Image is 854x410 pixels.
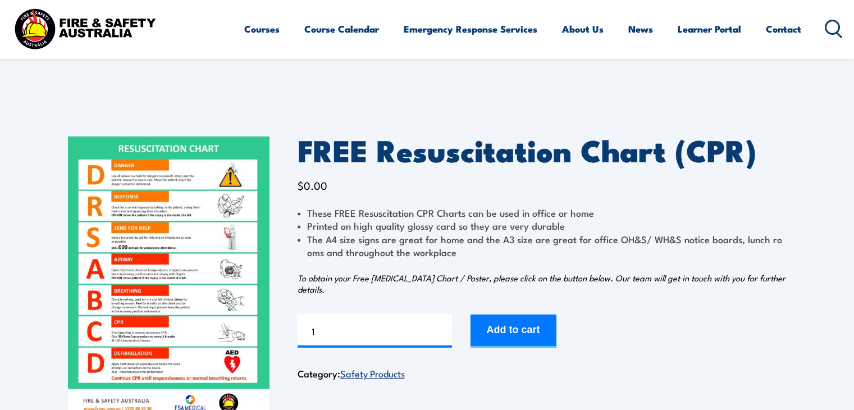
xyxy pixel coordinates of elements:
a: Contact [766,14,801,44]
a: About Us [562,14,604,44]
input: Product quantity [298,314,452,348]
h1: FREE Resuscitation Chart (CPR) [298,136,787,163]
a: Course Calendar [304,14,379,44]
a: Learner Portal [678,14,741,44]
a: Safety Products [340,366,405,380]
a: Courses [244,14,280,44]
li: The A4 size signs are great for home and the A3 size are great for office OH&S/ WH&S notice board... [298,233,787,259]
a: Emergency Response Services [404,14,537,44]
span: Category: [298,366,405,380]
li: Printed on high quality glossy card so they are very durable [298,219,787,232]
span: $ [298,177,304,193]
bdi: 0.00 [298,177,327,193]
em: To obtain your Free [MEDICAL_DATA] Chart / Poster, please click on the button below. Our team wil... [298,272,786,295]
li: These FREE Resuscitation CPR Charts can be used in office or home [298,206,787,219]
button: Add to cart [471,315,556,348]
a: News [628,14,653,44]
